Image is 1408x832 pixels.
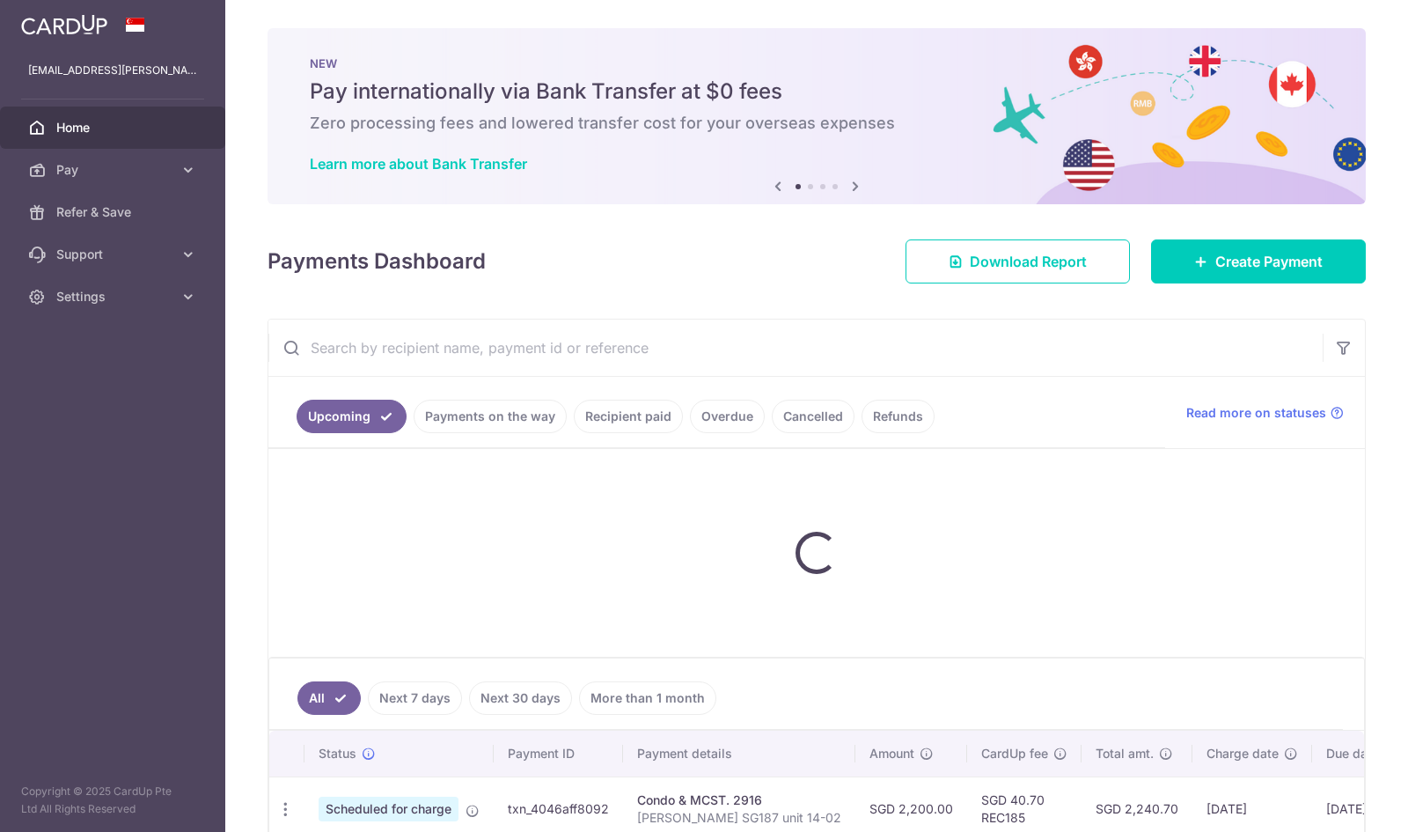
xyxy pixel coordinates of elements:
[1215,251,1323,272] span: Create Payment
[1151,239,1366,283] a: Create Payment
[21,14,107,35] img: CardUp
[1096,745,1154,762] span: Total amt.
[574,400,683,433] a: Recipient paid
[772,400,854,433] a: Cancelled
[56,161,172,179] span: Pay
[469,681,572,715] a: Next 30 days
[690,400,765,433] a: Overdue
[466,800,480,814] span: Payment is approved and scheduled to be charged on the charge date selected by you.
[319,797,458,821] span: Scheduled for charge
[862,400,935,433] a: Refunds
[906,239,1130,283] a: Download Report
[56,119,172,136] span: Home
[637,809,841,827] p: [PERSON_NAME] SG187 unit 14-02
[297,681,361,715] a: All
[297,400,407,433] a: Upcoming
[970,251,1087,272] span: Download Report
[268,28,1366,204] img: Bank transfer banner
[1206,745,1279,762] span: Charge date
[637,792,841,809] div: Condo & MCST. 2916
[1186,404,1326,422] span: Read more on statuses
[869,745,914,762] span: Amount
[28,62,197,79] p: [EMAIL_ADDRESS][PERSON_NAME][DOMAIN_NAME]
[981,745,1048,762] span: CardUp fee
[1326,745,1379,762] span: Due date
[310,56,1324,70] p: NEW
[319,745,356,762] span: Status
[56,246,172,263] span: Support
[494,731,623,777] th: Payment ID
[310,155,527,173] a: Learn more about Bank Transfer
[623,731,855,777] th: Payment details
[414,400,567,433] a: Payments on the way
[579,681,716,715] a: More than 1 month
[56,203,172,221] span: Refer & Save
[310,113,1324,134] h6: Zero processing fees and lowered transfer cost for your overseas expenses
[310,77,1324,106] h5: Pay internationally via Bank Transfer at $0 fees
[56,288,172,306] span: Settings
[268,320,1323,376] input: Search by recipient name, payment id or reference
[1186,404,1344,422] a: Read more on statuses
[368,681,462,715] a: Next 7 days
[268,246,486,277] h4: Payments Dashboard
